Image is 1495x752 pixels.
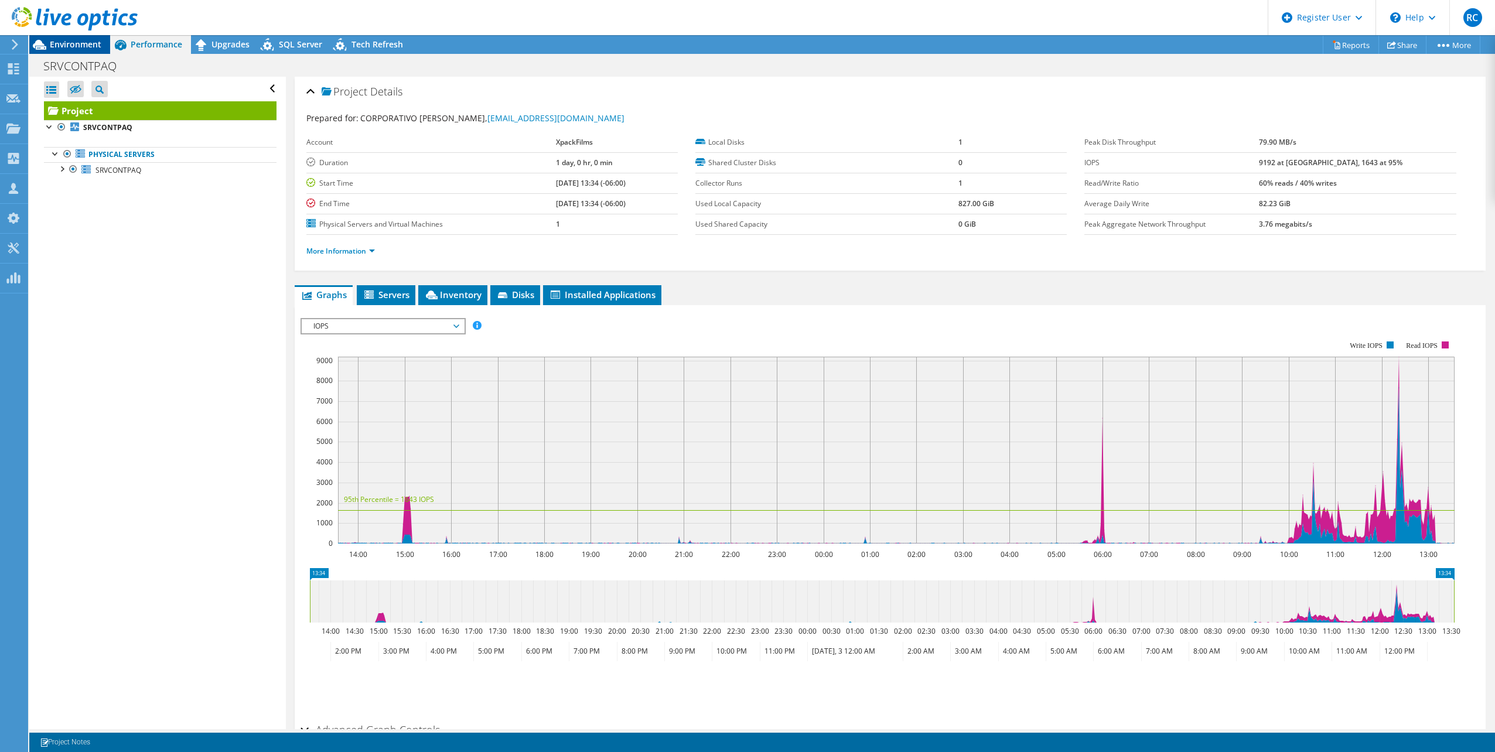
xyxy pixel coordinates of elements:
b: SRVCONTPAQ [83,122,132,132]
text: 00:00 [798,626,816,636]
text: 09:00 [1233,549,1251,559]
text: 07:30 [1155,626,1173,636]
span: Disks [496,289,534,300]
text: 15:30 [392,626,411,636]
text: 15:00 [395,549,414,559]
span: SRVCONTPAQ [95,165,141,175]
text: 04:00 [1000,549,1018,559]
span: Inventory [424,289,482,300]
b: 60% reads / 40% writes [1259,178,1337,188]
text: 08:30 [1203,626,1221,636]
span: CORPORATIVO [PERSON_NAME], [360,112,624,124]
text: 2000 [316,498,333,508]
text: 21:00 [674,549,692,559]
text: 11:30 [1346,626,1364,636]
text: 02:00 [907,549,925,559]
text: 00:30 [822,626,840,636]
text: 22:00 [721,549,739,559]
b: 79.90 MB/s [1259,137,1296,147]
label: Prepared for: [306,112,359,124]
label: Used Local Capacity [695,198,958,210]
text: 07:00 [1139,549,1158,559]
text: 08:00 [1186,549,1204,559]
text: 07:00 [1132,626,1150,636]
text: 01:30 [869,626,888,636]
text: 13:30 [1442,626,1460,636]
text: 16:00 [417,626,435,636]
text: 18:00 [535,549,553,559]
text: 12:00 [1370,626,1388,636]
text: 5000 [316,436,333,446]
text: 20:30 [631,626,649,636]
label: Collector Runs [695,177,958,189]
text: 10:30 [1298,626,1316,636]
span: RC [1463,8,1482,27]
text: 10:00 [1279,549,1298,559]
text: 18:30 [535,626,554,636]
text: 4000 [316,457,333,467]
text: 08:00 [1179,626,1197,636]
text: 00:00 [814,549,832,559]
text: 22:30 [726,626,745,636]
b: XpackFilms [556,137,593,147]
svg: \n [1390,12,1401,23]
text: 3000 [316,477,333,487]
text: 09:30 [1251,626,1269,636]
text: 95th Percentile = 1643 IOPS [344,494,434,504]
a: More Information [306,246,375,256]
text: 23:00 [750,626,769,636]
a: Reports [1323,36,1379,54]
label: Read/Write Ratio [1084,177,1259,189]
text: 7000 [316,396,333,406]
text: 12:30 [1394,626,1412,636]
span: IOPS [308,319,458,333]
text: 19:30 [583,626,602,636]
b: 1 [556,219,560,229]
b: 827.00 GiB [958,199,994,208]
label: End Time [306,198,556,210]
text: 03:30 [965,626,983,636]
text: 09:00 [1227,626,1245,636]
span: Servers [363,289,409,300]
text: 21:00 [655,626,673,636]
text: 05:00 [1047,549,1065,559]
a: Share [1378,36,1426,54]
text: Read IOPS [1406,341,1438,350]
b: 1 [958,178,962,188]
text: 03:00 [941,626,959,636]
a: More [1426,36,1480,54]
a: SRVCONTPAQ [44,120,277,135]
text: Write IOPS [1350,341,1383,350]
text: 02:00 [893,626,912,636]
text: 9000 [316,356,333,365]
text: 01:00 [845,626,863,636]
text: 16:00 [442,549,460,559]
b: 3.76 megabits/s [1259,219,1312,229]
text: 11:00 [1322,626,1340,636]
text: 03:00 [954,549,972,559]
text: 12:00 [1373,549,1391,559]
text: 16:30 [441,626,459,636]
b: [DATE] 13:34 (-06:00) [556,199,626,208]
text: 10:00 [1275,626,1293,636]
text: 14:00 [321,626,339,636]
a: [EMAIL_ADDRESS][DOMAIN_NAME] [487,112,624,124]
text: 8000 [316,375,333,385]
b: [DATE] 13:34 (-06:00) [556,178,626,188]
label: Account [306,136,556,148]
h2: Advanced Graph Controls [301,718,440,741]
text: 02:30 [917,626,935,636]
label: Peak Disk Throughput [1084,136,1259,148]
text: 19:00 [581,549,599,559]
text: 13:00 [1418,626,1436,636]
text: 06:00 [1084,626,1102,636]
text: 6000 [316,416,333,426]
a: Physical Servers [44,147,277,162]
text: 17:00 [489,549,507,559]
span: Project [322,86,367,98]
b: 1 [958,137,962,147]
a: Project [44,101,277,120]
label: Local Disks [695,136,958,148]
text: 04:30 [1012,626,1030,636]
text: 05:00 [1036,626,1054,636]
